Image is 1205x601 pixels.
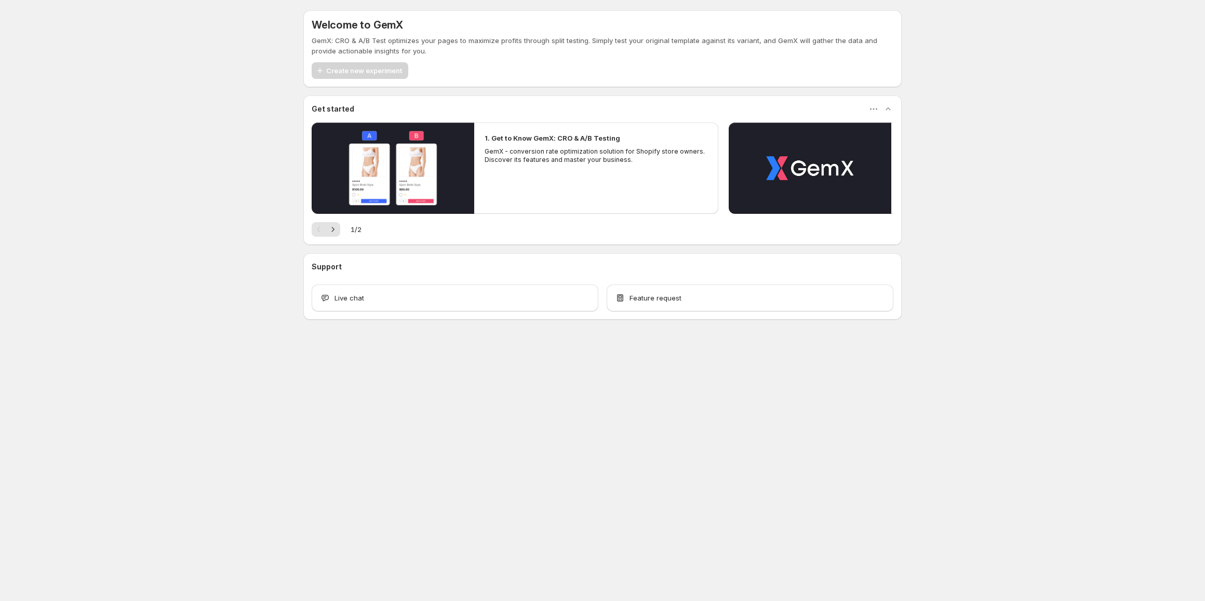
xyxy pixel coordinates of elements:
[312,122,474,214] button: Play video
[312,262,342,272] h3: Support
[312,222,340,237] nav: Pagination
[312,19,403,31] h5: Welcome to GemX
[485,147,708,164] p: GemX - conversion rate optimization solution for Shopify store owners. Discover its features and ...
[334,293,364,303] span: Live chat
[485,133,620,143] h2: 1. Get to Know GemX: CRO & A/B Testing
[312,104,354,114] h3: Get started
[312,35,893,56] p: GemX: CRO & A/B Test optimizes your pages to maximize profits through split testing. Simply test ...
[729,122,891,214] button: Play video
[326,222,340,237] button: Next
[630,293,681,303] span: Feature request
[351,224,361,235] span: 1 / 2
